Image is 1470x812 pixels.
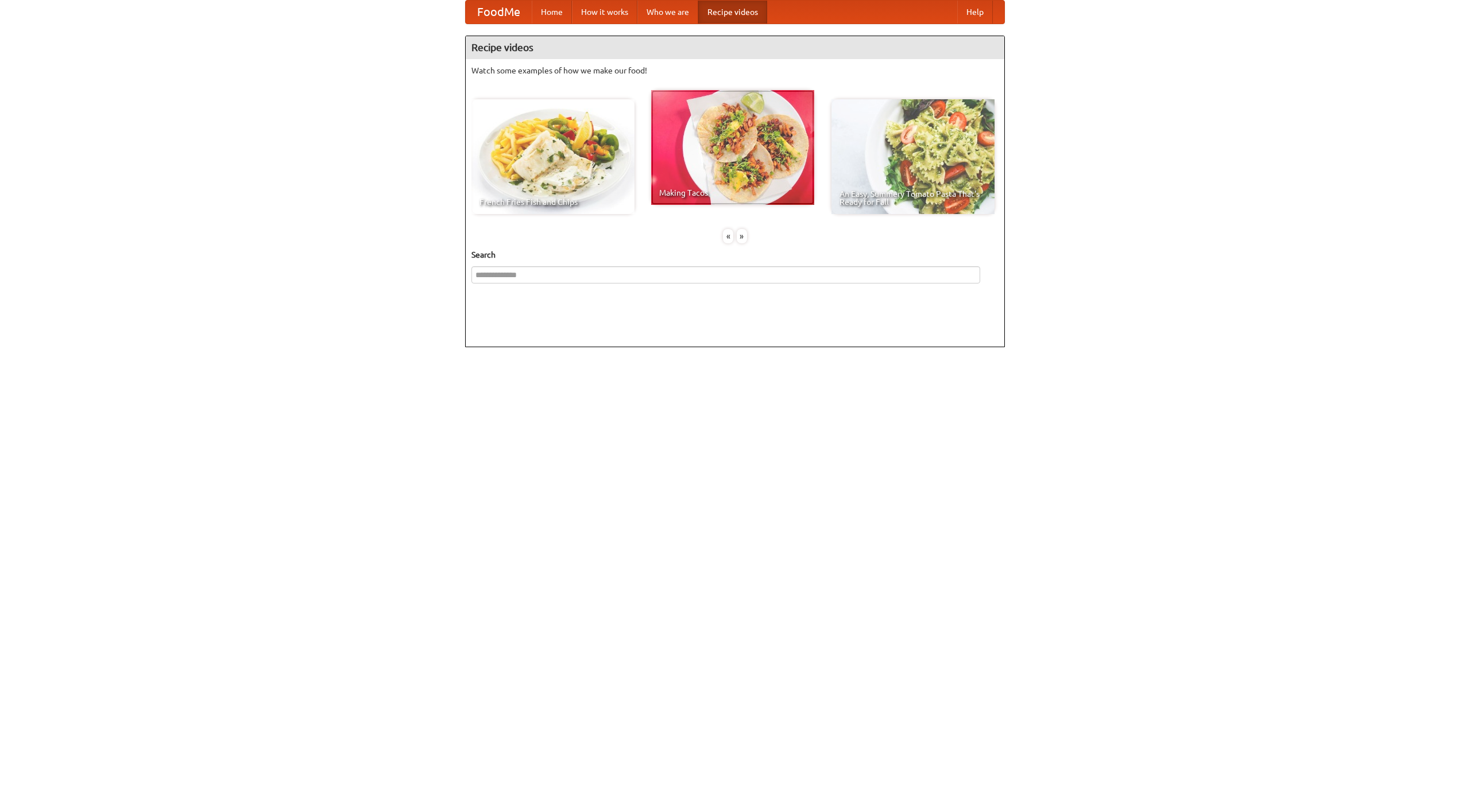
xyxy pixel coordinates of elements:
[659,189,806,197] span: Making Tacos
[698,1,767,24] a: Recipe videos
[466,1,532,24] a: FoodMe
[471,99,635,214] a: French Fries Fish and Chips
[651,90,814,205] a: Making Tacos
[532,1,572,24] a: Home
[572,1,637,24] a: How it works
[723,229,733,243] div: «
[466,36,1004,59] h4: Recipe videos
[737,229,747,243] div: »
[957,1,993,24] a: Help
[637,1,698,24] a: Who we are
[471,249,999,261] h5: Search
[840,190,987,206] span: An Easy, Summery Tomato Pasta That's Ready for Fall
[831,99,995,214] a: An Easy, Summery Tomato Pasta That's Ready for Fall
[479,198,626,206] span: French Fries Fish and Chips
[471,65,999,76] p: Watch some examples of how we make our food!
